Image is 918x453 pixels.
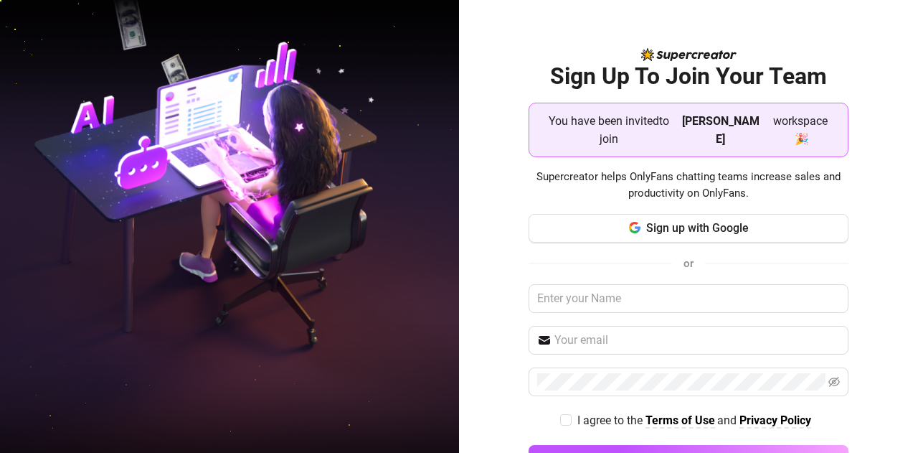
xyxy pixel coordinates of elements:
[529,284,848,313] input: Enter your Name
[828,376,840,388] span: eye-invisible
[641,48,737,61] img: logo-BBDzfeDw.svg
[765,112,836,148] span: workspace 🎉
[646,221,749,235] span: Sign up with Google
[683,257,694,270] span: or
[645,414,715,427] strong: Terms of Use
[554,332,840,349] input: Your email
[739,414,811,427] strong: Privacy Policy
[541,112,676,148] span: You have been invited to join
[717,414,739,427] span: and
[682,114,760,146] strong: [PERSON_NAME]
[739,414,811,429] a: Privacy Policy
[529,62,848,91] h2: Sign Up To Join Your Team
[645,414,715,429] a: Terms of Use
[529,169,848,202] span: Supercreator helps OnlyFans chatting teams increase sales and productivity on OnlyFans.
[529,214,848,243] button: Sign up with Google
[577,414,645,427] span: I agree to the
